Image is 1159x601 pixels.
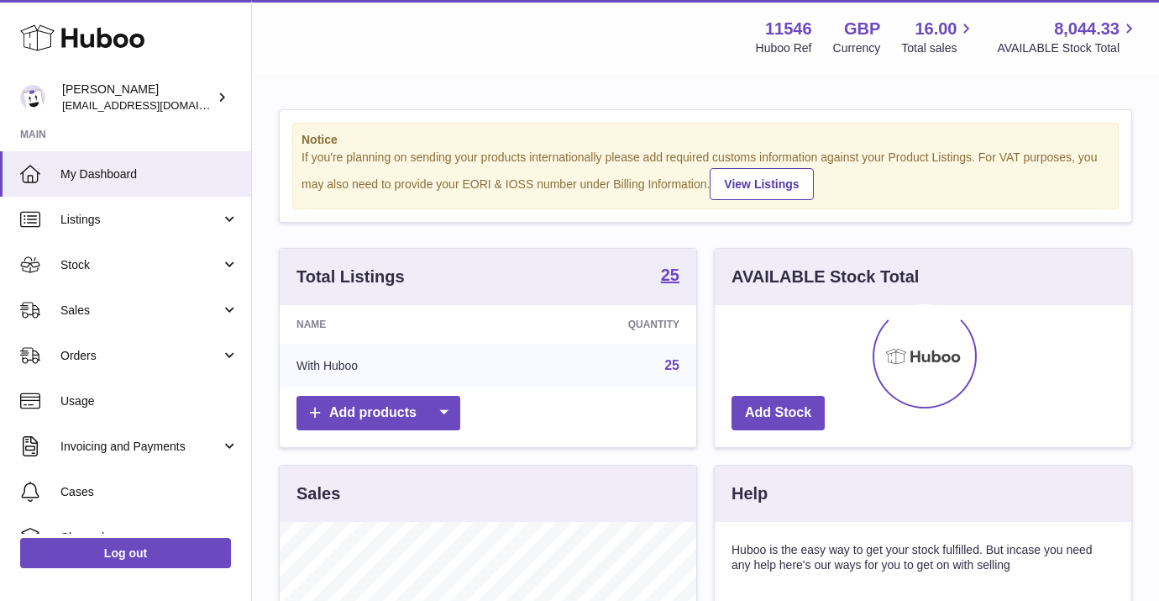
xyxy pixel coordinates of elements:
[60,530,239,546] span: Channels
[732,266,919,288] h3: AVAILABLE Stock Total
[732,396,825,430] a: Add Stock
[60,439,221,455] span: Invoicing and Payments
[765,18,812,40] strong: 11546
[732,542,1114,574] p: Huboo is the easy way to get your stock fulfilled. But incase you need any help here's our ways f...
[661,266,679,287] a: 25
[997,18,1139,56] a: 8,044.33 AVAILABLE Stock Total
[901,40,976,56] span: Total sales
[915,18,957,40] span: 16.00
[280,344,500,387] td: With Huboo
[302,150,1109,200] div: If you're planning on sending your products internationally please add required customs informati...
[60,303,221,319] span: Sales
[664,358,679,372] a: 25
[60,393,239,409] span: Usage
[62,82,213,113] div: [PERSON_NAME]
[62,98,247,112] span: [EMAIL_ADDRESS][DOMAIN_NAME]
[60,348,221,364] span: Orders
[20,538,231,568] a: Log out
[60,257,221,273] span: Stock
[296,396,460,430] a: Add products
[1054,18,1120,40] span: 8,044.33
[296,482,340,505] h3: Sales
[302,132,1109,148] strong: Notice
[756,40,812,56] div: Huboo Ref
[60,166,239,182] span: My Dashboard
[20,85,45,110] img: Info@stpalo.com
[60,212,221,228] span: Listings
[661,266,679,283] strong: 25
[833,40,881,56] div: Currency
[732,482,768,505] h3: Help
[844,18,880,40] strong: GBP
[710,168,813,200] a: View Listings
[500,305,696,344] th: Quantity
[60,484,239,500] span: Cases
[901,18,976,56] a: 16.00 Total sales
[280,305,500,344] th: Name
[296,266,405,288] h3: Total Listings
[997,40,1139,56] span: AVAILABLE Stock Total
